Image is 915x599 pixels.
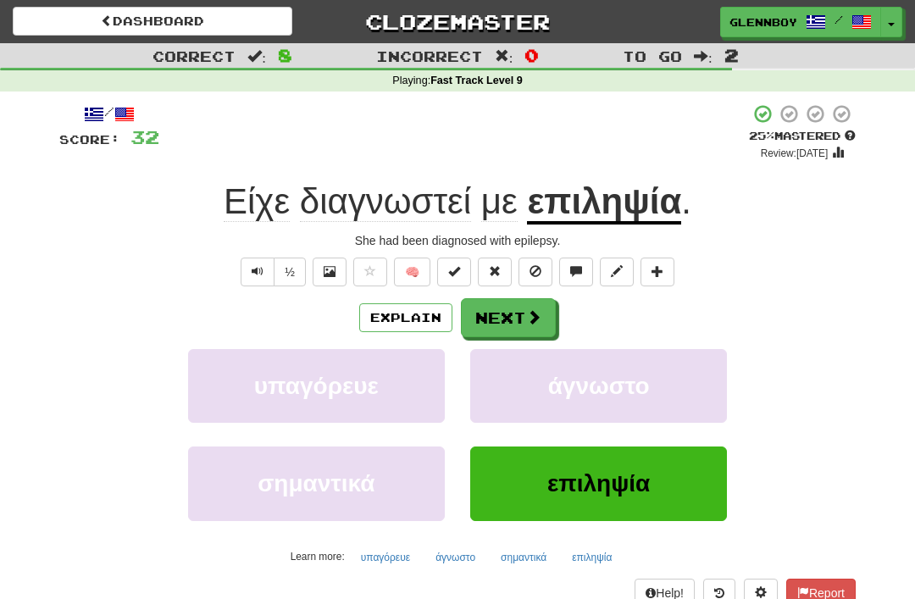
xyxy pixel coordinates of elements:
[188,349,445,423] button: υπαγόρευε
[188,446,445,520] button: σημαντικά
[318,7,597,36] a: Clozemaster
[547,470,650,496] span: επιληψία
[640,258,674,286] button: Add to collection (alt+a)
[353,258,387,286] button: Favorite sentence (alt+f)
[623,47,682,64] span: To go
[237,258,306,286] div: Text-to-speech controls
[749,129,774,142] span: 25 %
[247,49,266,64] span: :
[394,258,430,286] button: 🧠
[470,349,727,423] button: άγνωστο
[359,303,452,332] button: Explain
[559,258,593,286] button: Discuss sentence (alt+u)
[729,14,797,30] span: glennboy
[13,7,292,36] a: Dashboard
[352,545,419,570] button: υπαγόρευε
[563,545,621,570] button: επιληψία
[761,147,829,159] small: Review: [DATE]
[152,47,236,64] span: Correct
[291,551,345,563] small: Learn more:
[430,75,523,86] strong: Fast Track Level 9
[481,181,518,222] span: με
[59,103,159,125] div: /
[376,47,483,64] span: Incorrect
[274,258,306,286] button: ½
[300,181,471,222] span: διαγνωστεί
[437,258,471,286] button: Set this sentence to 100% Mastered (alt+m)
[278,45,292,65] span: 8
[524,45,539,65] span: 0
[258,470,374,496] span: σημαντικά
[478,258,512,286] button: Reset to 0% Mastered (alt+r)
[254,373,379,399] span: υπαγόρευε
[59,232,856,249] div: She had been diagnosed with epilepsy.
[470,446,727,520] button: επιληψία
[130,126,159,147] span: 32
[694,49,713,64] span: :
[518,258,552,286] button: Ignore sentence (alt+i)
[59,132,120,147] span: Score:
[749,129,856,144] div: Mastered
[241,258,274,286] button: Play sentence audio (ctl+space)
[835,14,843,25] span: /
[224,181,290,222] span: Είχε
[461,298,556,337] button: Next
[724,45,739,65] span: 2
[548,373,650,399] span: άγνωστο
[313,258,347,286] button: Show image (alt+x)
[491,545,556,570] button: σημαντικά
[495,49,513,64] span: :
[426,545,485,570] button: άγνωστο
[681,181,691,221] span: .
[720,7,881,37] a: glennboy /
[527,181,681,225] u: επιληψία
[600,258,634,286] button: Edit sentence (alt+d)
